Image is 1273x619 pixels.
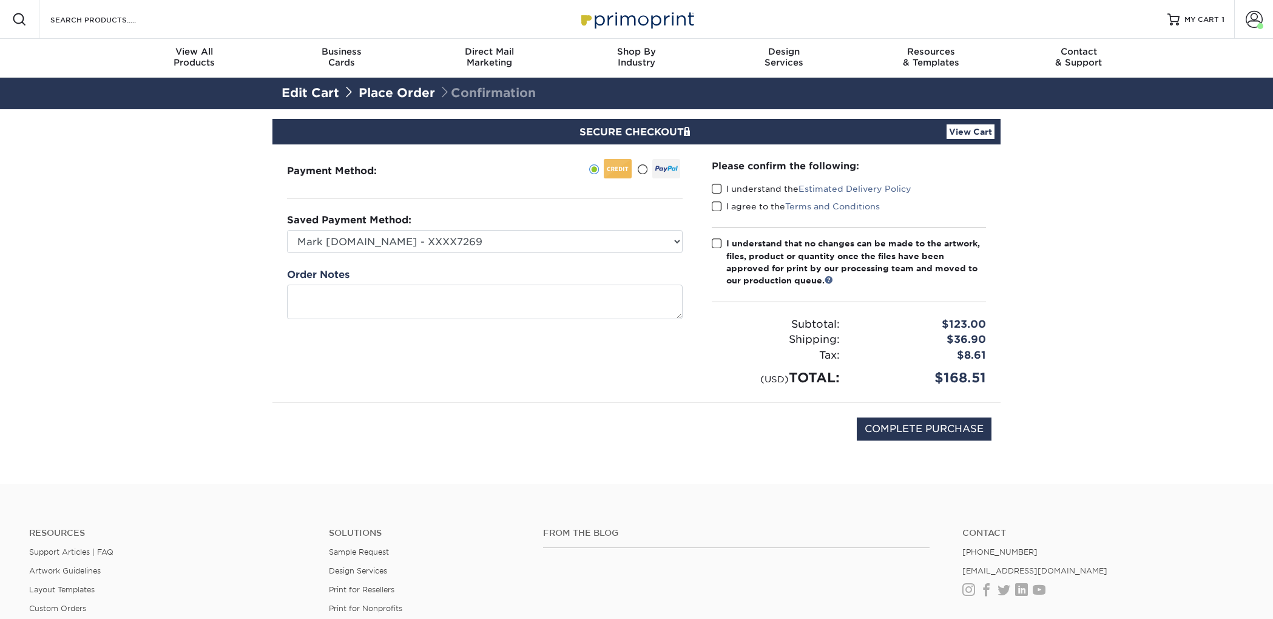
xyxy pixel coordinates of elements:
a: [PHONE_NUMBER] [962,547,1038,556]
a: Sample Request [329,547,389,556]
div: Tax: [703,348,849,364]
h4: From the Blog [543,528,930,538]
span: Direct Mail [416,46,563,57]
span: Resources [857,46,1005,57]
div: I understand that no changes can be made to the artwork, files, product or quantity once the file... [726,237,986,287]
span: Design [710,46,857,57]
a: View Cart [947,124,994,139]
a: Shop ByIndustry [563,39,711,78]
h4: Solutions [329,528,525,538]
a: Contact& Support [1005,39,1152,78]
a: View AllProducts [121,39,268,78]
label: Saved Payment Method: [287,213,411,228]
div: TOTAL: [703,368,849,388]
div: Products [121,46,268,68]
span: Shop By [563,46,711,57]
div: Cards [268,46,416,68]
a: BusinessCards [268,39,416,78]
img: Primoprint [576,6,697,32]
input: COMPLETE PURCHASE [857,418,991,441]
span: MY CART [1184,15,1219,25]
a: Terms and Conditions [785,201,880,211]
label: Order Notes [287,268,349,282]
input: SEARCH PRODUCTS..... [49,12,167,27]
div: Services [710,46,857,68]
label: I agree to the [712,200,880,212]
span: View All [121,46,268,57]
a: Contact [962,528,1244,538]
span: Business [268,46,416,57]
div: Industry [563,46,711,68]
a: Edit Cart [282,86,339,100]
div: & Support [1005,46,1152,68]
h4: Resources [29,528,311,538]
a: [EMAIL_ADDRESS][DOMAIN_NAME] [962,566,1107,575]
a: Place Order [359,86,435,100]
a: Layout Templates [29,585,95,594]
a: Custom Orders [29,604,86,613]
small: (USD) [760,374,789,384]
div: $36.90 [849,332,995,348]
div: Marketing [416,46,563,68]
a: Artwork Guidelines [29,566,101,575]
div: $8.61 [849,348,995,364]
span: 1 [1221,15,1224,24]
label: I understand the [712,183,911,195]
div: $123.00 [849,317,995,333]
div: & Templates [857,46,1005,68]
a: Design Services [329,566,387,575]
h3: Payment Method: [287,165,407,177]
a: DesignServices [710,39,857,78]
span: Contact [1005,46,1152,57]
a: Print for Nonprofits [329,604,402,613]
span: SECURE CHECKOUT [579,126,694,138]
div: Please confirm the following: [712,159,986,173]
div: Shipping: [703,332,849,348]
a: Direct MailMarketing [416,39,563,78]
div: $168.51 [849,368,995,388]
a: Estimated Delivery Policy [799,184,911,194]
a: Resources& Templates [857,39,1005,78]
a: Support Articles | FAQ [29,547,113,556]
div: Subtotal: [703,317,849,333]
span: Confirmation [439,86,536,100]
a: Print for Resellers [329,585,394,594]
